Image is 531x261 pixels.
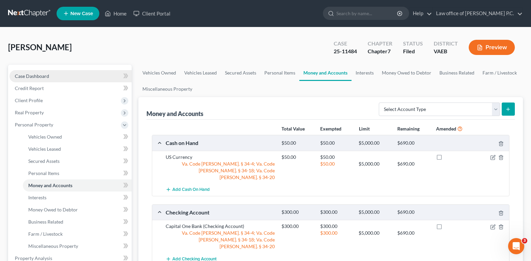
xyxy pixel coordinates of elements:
[28,219,63,225] span: Business Related
[28,182,72,188] span: Money and Accounts
[162,161,278,181] div: Va. Code [PERSON_NAME]. § 34-4; Va. Code [PERSON_NAME]. § 34-18; Va. Code [PERSON_NAME]. § 34-20
[478,65,521,81] a: Farm / Livestock
[508,238,524,254] iframe: Intercom live chat
[336,7,398,20] input: Search by name...
[28,207,78,212] span: Money Owed to Debtor
[394,209,433,215] div: $690.00
[355,209,394,215] div: $5,000.00
[469,40,515,55] button: Preview
[146,110,203,118] div: Money and Accounts
[397,126,420,132] strong: Remaining
[409,7,432,20] a: Help
[15,122,53,127] span: Personal Property
[278,154,317,161] div: $50.00
[23,131,132,143] a: Vehicles Owned
[317,209,356,215] div: $300.00
[334,40,357,48] div: Case
[317,140,356,146] div: $50.00
[15,97,43,103] span: Client Profile
[23,143,132,155] a: Vehicles Leased
[15,85,44,91] span: Credit Report
[9,70,132,82] a: Case Dashboard
[162,139,278,146] div: Cash on Hand
[172,187,210,193] span: Add Cash on Hand
[101,7,130,20] a: Home
[435,65,478,81] a: Business Related
[15,255,52,261] span: Property Analysis
[15,110,44,115] span: Real Property
[162,154,278,161] div: US Currency
[162,223,278,230] div: Capital One Bank (Checking Account)
[180,65,221,81] a: Vehicles Leased
[23,204,132,216] a: Money Owed to Debtor
[317,223,356,230] div: $300.00
[70,11,93,16] span: New Case
[28,170,59,176] span: Personal Items
[436,126,456,132] strong: Amended
[166,183,210,196] button: Add Cash on Hand
[359,126,370,132] strong: Limit
[162,209,278,216] div: Checking Account
[403,48,423,55] div: Filed
[368,48,392,55] div: Chapter
[130,7,174,20] a: Client Portal
[317,230,356,236] div: $300.00
[23,179,132,192] a: Money and Accounts
[138,65,180,81] a: Vehicles Owned
[388,48,391,54] span: 7
[522,238,527,243] span: 3
[260,65,299,81] a: Personal Items
[317,154,356,161] div: $50.00
[23,216,132,228] a: Business Related
[23,192,132,204] a: Interests
[23,240,132,252] a: Miscellaneous Property
[434,40,458,48] div: District
[368,40,392,48] div: Chapter
[394,140,433,146] div: $690.00
[8,42,72,52] span: [PERSON_NAME]
[334,48,357,55] div: 25-11484
[352,65,378,81] a: Interests
[403,40,423,48] div: Status
[278,223,317,230] div: $300.00
[394,161,433,167] div: $690.00
[355,230,394,236] div: $5,000.00
[355,161,394,167] div: $5,000.00
[15,73,49,79] span: Case Dashboard
[9,82,132,94] a: Credit Report
[299,65,352,81] a: Money and Accounts
[378,65,435,81] a: Money Owed to Debtor
[278,140,317,146] div: $50.00
[221,65,260,81] a: Secured Assets
[138,81,196,97] a: Miscellaneous Property
[162,230,278,250] div: Va. Code [PERSON_NAME]. § 34-4; Va. Code [PERSON_NAME]. § 34-18; Va. Code [PERSON_NAME]. § 34-20
[28,134,62,140] span: Vehicles Owned
[434,48,458,55] div: VAEB
[394,230,433,236] div: $690.00
[23,228,132,240] a: Farm / Livestock
[23,167,132,179] a: Personal Items
[28,158,60,164] span: Secured Assets
[28,195,46,200] span: Interests
[433,7,523,20] a: Law office of [PERSON_NAME] P.C.
[317,161,356,167] div: $50.00
[28,146,61,152] span: Vehicles Leased
[28,243,78,249] span: Miscellaneous Property
[320,126,341,132] strong: Exempted
[281,126,305,132] strong: Total Value
[355,140,394,146] div: $5,000.00
[23,155,132,167] a: Secured Assets
[28,231,63,237] span: Farm / Livestock
[278,209,317,215] div: $300.00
